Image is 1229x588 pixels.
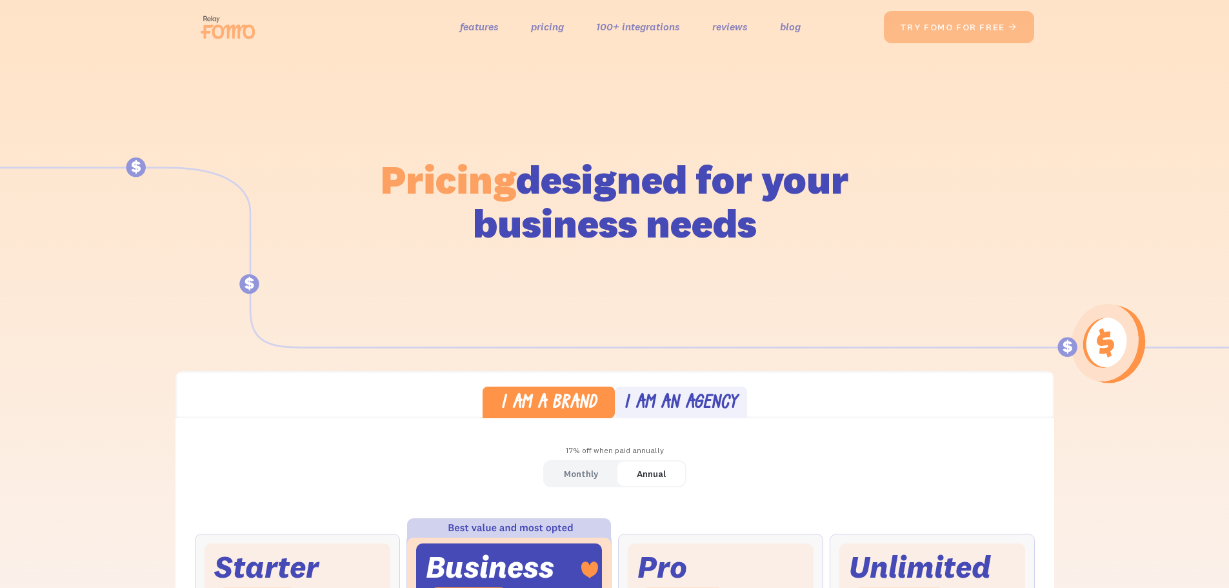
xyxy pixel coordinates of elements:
div: Starter [214,553,319,581]
a: pricing [531,17,564,36]
a: features [460,17,499,36]
div: I am a brand [501,394,597,413]
a: try fomo for free [884,11,1034,43]
a: blog [780,17,801,36]
div: Unlimited [849,553,991,581]
span: Pricing [381,154,516,204]
div: I am an agency [624,394,737,413]
div: Monthly [564,465,598,483]
div: 17% off when paid annually [175,441,1054,460]
span:  [1008,21,1018,33]
div: Business [426,553,554,581]
h1: designed for your business needs [380,157,850,245]
div: Annual [637,465,666,483]
a: 100+ integrations [596,17,680,36]
a: reviews [712,17,748,36]
div: Pro [637,553,687,581]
